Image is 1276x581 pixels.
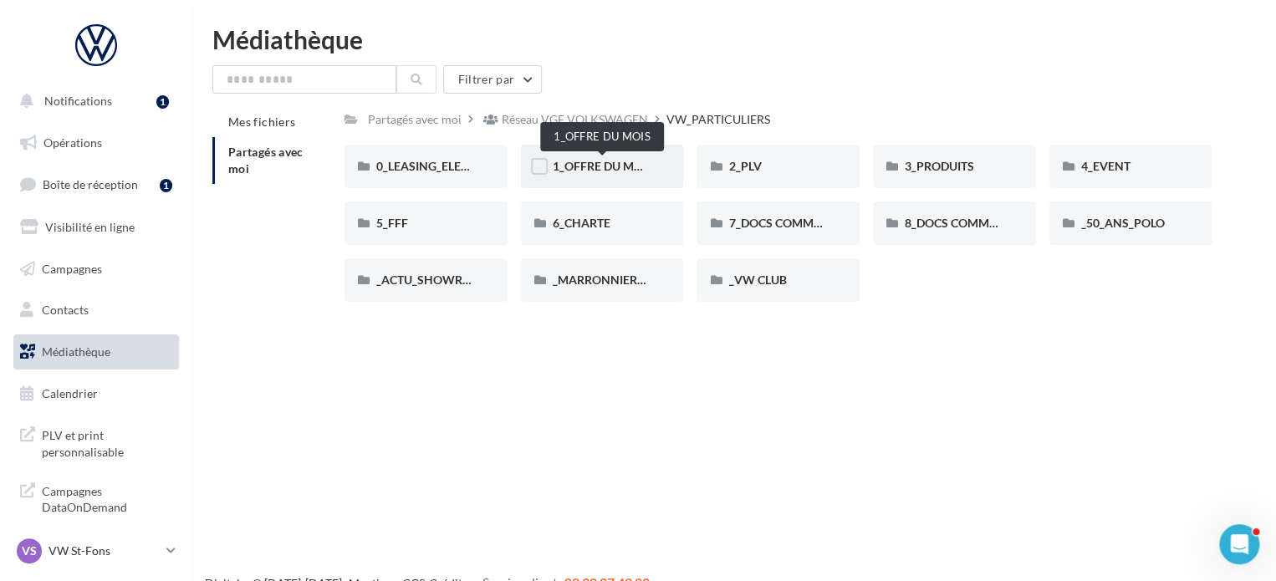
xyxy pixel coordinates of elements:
[376,159,510,173] span: 0_LEASING_ELECTRIQUE
[666,111,770,128] div: VW_PARTICULIERS
[13,535,179,567] a: VS VW St-Fons
[42,261,102,275] span: Campagnes
[160,179,172,192] div: 1
[10,417,182,466] a: PLV et print personnalisable
[728,159,761,173] span: 2_PLV
[10,210,182,245] a: Visibilité en ligne
[368,111,462,128] div: Partagés avec moi
[502,111,648,128] div: Réseau VGF VOLKSWAGEN
[43,177,138,191] span: Boîte de réception
[42,386,98,400] span: Calendrier
[553,273,662,287] span: _MARRONNIERS_25
[42,480,172,516] span: Campagnes DataOnDemand
[42,424,172,460] span: PLV et print personnalisable
[42,303,89,317] span: Contacts
[45,220,135,234] span: Visibilité en ligne
[22,543,37,559] span: VS
[10,125,182,161] a: Opérations
[10,252,182,287] a: Campagnes
[10,166,182,202] a: Boîte de réception1
[1219,524,1259,564] iframe: Intercom live chat
[44,94,112,108] span: Notifications
[156,95,169,109] div: 1
[48,543,160,559] p: VW St-Fons
[905,159,974,173] span: 3_PRODUITS
[376,273,492,287] span: _ACTU_SHOWROOM
[228,115,295,129] span: Mes fichiers
[728,216,863,230] span: 7_DOCS COMMERCIAUX
[376,216,408,230] span: 5_FFF
[1081,216,1165,230] span: _50_ANS_POLO
[553,159,653,173] span: 1_OFFRE DU MOIS
[1081,159,1131,173] span: 4_EVENT
[728,273,786,287] span: _VW CLUB
[10,84,176,119] button: Notifications 1
[540,122,664,151] div: 1_OFFRE DU MOIS
[10,376,182,411] a: Calendrier
[212,27,1256,52] div: Médiathèque
[43,135,102,150] span: Opérations
[10,293,182,328] a: Contacts
[228,145,304,176] span: Partagés avec moi
[42,344,110,359] span: Médiathèque
[553,216,610,230] span: 6_CHARTE
[905,216,1054,230] span: 8_DOCS COMMUNICATION
[10,334,182,369] a: Médiathèque
[10,473,182,522] a: Campagnes DataOnDemand
[443,65,542,94] button: Filtrer par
